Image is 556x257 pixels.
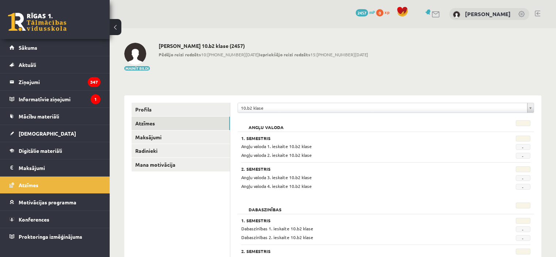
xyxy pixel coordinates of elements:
a: 2457 mP [356,9,375,15]
a: Mana motivācija [132,158,230,171]
legend: Informatīvie ziņojumi [19,91,101,107]
span: xp [385,9,389,15]
span: 2457 [356,9,368,16]
i: 347 [88,77,101,87]
a: Mācību materiāli [10,108,101,125]
button: Mainīt bildi [124,66,150,71]
span: 0 [376,9,383,16]
b: Pēdējo reizi redzēts [159,52,201,57]
i: 1 [91,94,101,104]
span: 10.b2 klase [241,103,524,113]
h2: Dabaszinības [241,203,289,210]
a: Aktuāli [10,56,101,73]
span: Angļu valoda 1. ieskaite 10.b2 klase [241,143,312,149]
span: Angļu valoda 3. ieskaite 10.b2 klase [241,174,312,180]
span: - [516,175,530,181]
a: Maksājumi [132,131,230,144]
a: Digitālie materiāli [10,142,101,159]
img: Jeļena Trojanovska [124,43,146,65]
a: Atzīmes [10,177,101,193]
span: Angļu valoda 2. ieskaite 10.b2 klase [241,152,312,158]
h3: 1. Semestris [241,218,480,223]
span: Proktoringa izmēģinājums [19,233,82,240]
a: Proktoringa izmēģinājums [10,228,101,245]
span: Konferences [19,216,49,223]
a: Atzīmes [132,117,230,130]
span: Motivācijas programma [19,199,76,205]
span: Dabaszinības 2. ieskaite 10.b2 klase [241,234,313,240]
b: Iepriekšējo reizi redzēts [259,52,310,57]
a: 10.b2 klase [238,103,534,113]
img: Jeļena Trojanovska [453,11,460,18]
span: mP [369,9,375,15]
a: Ziņojumi347 [10,73,101,90]
span: - [516,184,530,190]
a: Informatīvie ziņojumi1 [10,91,101,107]
span: Digitālie materiāli [19,147,62,154]
h3: 2. Semestris [241,249,480,254]
a: [PERSON_NAME] [465,10,511,18]
span: - [516,144,530,150]
a: Sākums [10,39,101,56]
span: - [516,153,530,159]
span: Sākums [19,44,37,51]
span: Angļu valoda 4. ieskaite 10.b2 klase [241,183,312,189]
span: 10:[PHONE_NUMBER][DATE] 15:[PHONE_NUMBER][DATE] [159,51,368,58]
a: Motivācijas programma [10,194,101,211]
a: Rīgas 1. Tālmācības vidusskola [8,13,67,31]
h2: [PERSON_NAME] 10.b2 klase (2457) [159,43,368,49]
a: [DEMOGRAPHIC_DATA] [10,125,101,142]
span: [DEMOGRAPHIC_DATA] [19,130,76,137]
span: - [516,226,530,232]
span: Aktuāli [19,61,36,68]
span: Mācību materiāli [19,113,59,120]
a: Konferences [10,211,101,228]
span: Atzīmes [19,182,38,188]
h2: Angļu valoda [241,120,291,128]
a: 0 xp [376,9,393,15]
legend: Maksājumi [19,159,101,176]
a: Maksājumi [10,159,101,176]
span: - [516,235,530,241]
a: Radinieki [132,144,230,158]
h3: 1. Semestris [241,136,480,141]
a: Profils [132,103,230,116]
h3: 2. Semestris [241,166,480,171]
legend: Ziņojumi [19,73,101,90]
span: Dabaszinības 1. ieskaite 10.b2 klase [241,226,313,231]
